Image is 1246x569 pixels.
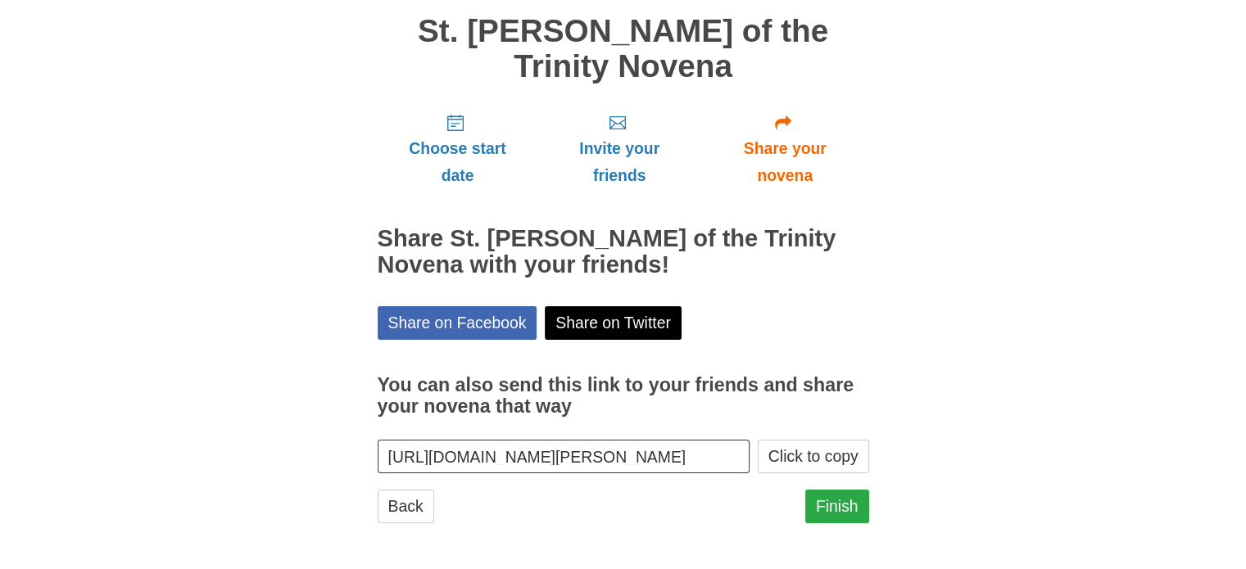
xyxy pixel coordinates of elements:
[378,375,869,417] h3: You can also send this link to your friends and share your novena that way
[378,490,434,523] a: Back
[394,135,522,189] span: Choose start date
[805,490,869,523] a: Finish
[378,100,538,197] a: Choose start date
[537,100,700,197] a: Invite your friends
[701,100,869,197] a: Share your novena
[378,226,869,278] h2: Share St. [PERSON_NAME] of the Trinity Novena with your friends!
[758,440,869,473] button: Click to copy
[378,14,869,84] h1: St. [PERSON_NAME] of the Trinity Novena
[718,135,853,189] span: Share your novena
[545,306,682,340] a: Share on Twitter
[378,306,537,340] a: Share on Facebook
[554,135,684,189] span: Invite your friends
